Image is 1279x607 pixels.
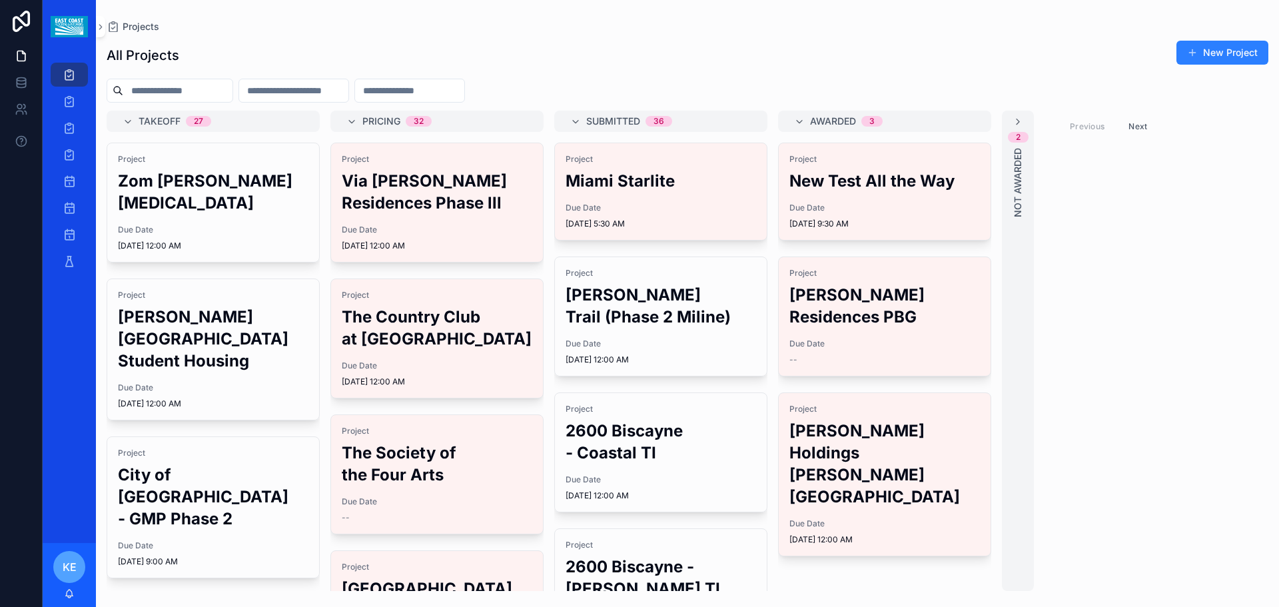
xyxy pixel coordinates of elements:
a: Project[PERSON_NAME] Holdings [PERSON_NAME][GEOGRAPHIC_DATA]Due Date[DATE] 12:00 AM [778,392,991,556]
h2: [PERSON_NAME] Holdings [PERSON_NAME][GEOGRAPHIC_DATA] [789,420,980,508]
h2: Via [PERSON_NAME] Residences Phase lll [342,170,532,214]
span: Due Date [342,225,532,235]
span: -- [789,354,797,365]
span: Due Date [566,338,756,349]
div: 2 [1016,132,1021,143]
span: Not Awarded [1011,148,1025,217]
span: [DATE] 5:30 AM [566,219,756,229]
span: [DATE] 12:00 AM [118,241,308,251]
span: Due Date [789,203,980,213]
a: Projects [107,20,159,33]
h2: The Society of the Four Arts [342,442,532,486]
span: Due Date [566,203,756,213]
span: Project [566,404,756,414]
span: Project [342,290,532,301]
h2: New Test All the Way [789,170,980,192]
button: Next [1119,116,1156,137]
h2: The Country Club at [GEOGRAPHIC_DATA] [342,306,532,350]
span: Project [566,540,756,550]
span: Project [566,268,756,279]
span: KE [63,559,77,575]
span: Pricing [362,115,400,128]
h2: 2600 Biscayne - [PERSON_NAME] TI [566,556,756,600]
div: 32 [414,116,424,127]
a: ProjectZom [PERSON_NAME][MEDICAL_DATA]Due Date[DATE] 12:00 AM [107,143,320,263]
h2: [PERSON_NAME] Trail (Phase 2 Miline) [566,284,756,328]
img: App logo [51,16,87,37]
h2: City of [GEOGRAPHIC_DATA] - GMP Phase 2 [118,464,308,530]
a: ProjectThe Society of the Four ArtsDue Date-- [330,414,544,534]
span: Due Date [118,540,308,551]
a: Project[PERSON_NAME] Residences PBGDue Date-- [778,257,991,376]
span: Projects [123,20,159,33]
div: 27 [194,116,203,127]
div: 3 [869,116,875,127]
a: ProjectVia [PERSON_NAME] Residences Phase lllDue Date[DATE] 12:00 AM [330,143,544,263]
span: Due Date [118,382,308,393]
a: ProjectThe Country Club at [GEOGRAPHIC_DATA]Due Date[DATE] 12:00 AM [330,279,544,398]
span: Due Date [789,518,980,529]
span: Project [118,448,308,458]
span: Submitted [586,115,640,128]
span: [DATE] 12:00 AM [789,534,980,545]
span: Project [118,154,308,165]
span: Due Date [566,474,756,485]
span: [DATE] 12:00 AM [342,376,532,387]
a: ProjectMiami StarliteDue Date[DATE] 5:30 AM [554,143,767,241]
span: Project [789,154,980,165]
a: Project[PERSON_NAME][GEOGRAPHIC_DATA] Student HousingDue Date[DATE] 12:00 AM [107,279,320,420]
h1: All Projects [107,46,179,65]
button: New Project [1176,41,1268,65]
span: Project [789,404,980,414]
span: Project [118,290,308,301]
span: Project [342,154,532,165]
h2: Miami Starlite [566,170,756,192]
a: Project[PERSON_NAME] Trail (Phase 2 Miline)Due Date[DATE] 12:00 AM [554,257,767,376]
span: -- [342,512,350,523]
a: ProjectCity of [GEOGRAPHIC_DATA] - GMP Phase 2Due Date[DATE] 9:00 AM [107,436,320,578]
span: Awarded [810,115,856,128]
span: Project [789,268,980,279]
span: Project [566,154,756,165]
span: Due Date [118,225,308,235]
span: Due Date [342,360,532,371]
span: Takeoff [139,115,181,128]
span: [DATE] 12:00 AM [566,354,756,365]
h2: Zom [PERSON_NAME][MEDICAL_DATA] [118,170,308,214]
span: [DATE] 12:00 AM [118,398,308,409]
h2: [PERSON_NAME][GEOGRAPHIC_DATA] Student Housing [118,306,308,372]
span: Due Date [342,496,532,507]
a: ProjectNew Test All the WayDue Date[DATE] 9:30 AM [778,143,991,241]
span: [DATE] 12:00 AM [342,241,532,251]
h2: 2600 Biscayne - Coastal TI [566,420,756,464]
h2: [PERSON_NAME] Residences PBG [789,284,980,328]
span: [DATE] 12:00 AM [566,490,756,501]
div: 36 [653,116,664,127]
span: [DATE] 9:30 AM [789,219,980,229]
a: Project2600 Biscayne - Coastal TIDue Date[DATE] 12:00 AM [554,392,767,512]
div: scrollable content [43,53,96,291]
span: Project [342,562,532,572]
span: [DATE] 9:00 AM [118,556,308,567]
span: Due Date [789,338,980,349]
span: Project [342,426,532,436]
